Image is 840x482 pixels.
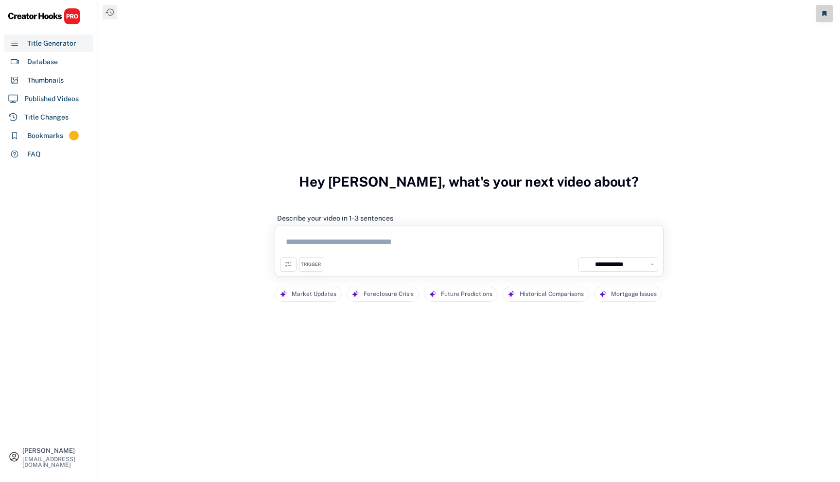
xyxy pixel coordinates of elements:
[24,94,79,104] div: Published Videos
[27,57,58,67] div: Database
[520,287,584,301] div: Historical Comparisons
[301,261,321,268] div: TRIGGER
[441,287,492,301] div: Future Predictions
[27,131,63,141] div: Bookmarks
[299,163,639,200] h3: Hey [PERSON_NAME], what's your next video about?
[364,287,414,301] div: Foreclosure Crisis
[27,38,76,49] div: Title Generator
[22,456,88,468] div: [EMAIL_ADDRESS][DOMAIN_NAME]
[24,112,69,122] div: Title Changes
[292,287,336,301] div: Market Updates
[27,149,41,159] div: FAQ
[277,214,393,223] div: Describe your video in 1-3 sentences
[22,448,88,454] div: [PERSON_NAME]
[581,260,590,269] img: yH5BAEAAAAALAAAAAABAAEAAAIBRAA7
[611,287,657,301] div: Mortgage Issues
[8,8,81,25] img: CHPRO%20Logo.svg
[27,75,64,86] div: Thumbnails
